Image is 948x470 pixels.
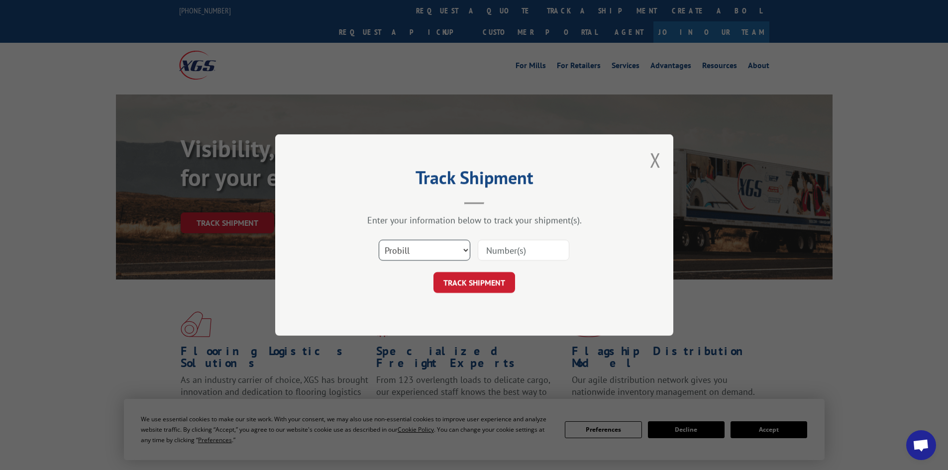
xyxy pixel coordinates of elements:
button: Close modal [650,147,661,173]
button: TRACK SHIPMENT [433,272,515,293]
h2: Track Shipment [325,171,624,189]
div: Enter your information below to track your shipment(s). [325,214,624,226]
input: Number(s) [478,240,569,261]
div: Open chat [906,430,936,460]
